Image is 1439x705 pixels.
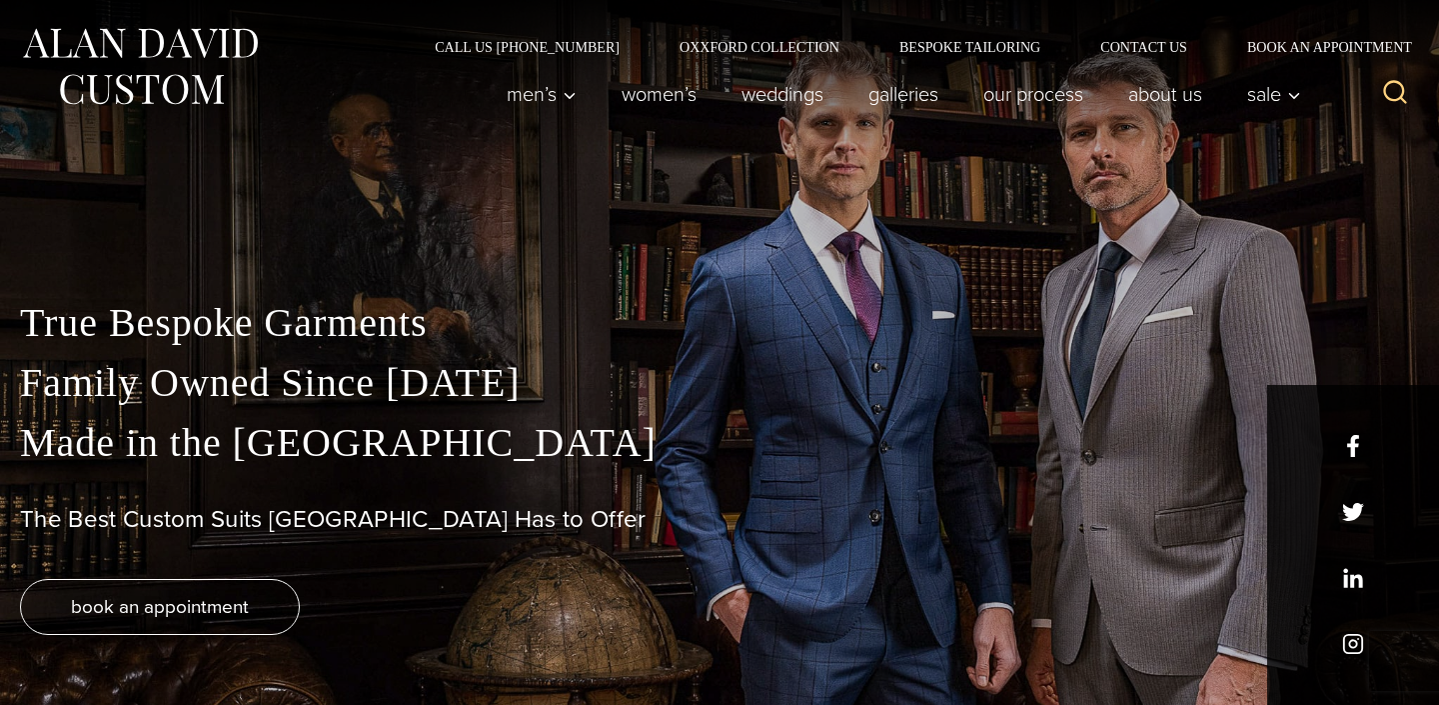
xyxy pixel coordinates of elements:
[1106,74,1225,114] a: About Us
[405,40,650,54] a: Call Us [PHONE_NUMBER]
[20,579,300,635] a: book an appointment
[20,22,260,111] img: Alan David Custom
[71,592,249,621] span: book an appointment
[869,40,1070,54] a: Bespoke Tailoring
[20,293,1419,473] p: True Bespoke Garments Family Owned Since [DATE] Made in the [GEOGRAPHIC_DATA]
[650,40,869,54] a: Oxxford Collection
[507,84,577,104] span: Men’s
[485,74,1312,114] nav: Primary Navigation
[1217,40,1419,54] a: Book an Appointment
[1247,84,1301,104] span: Sale
[719,74,846,114] a: weddings
[1070,40,1217,54] a: Contact Us
[20,505,1419,534] h1: The Best Custom Suits [GEOGRAPHIC_DATA] Has to Offer
[405,40,1419,54] nav: Secondary Navigation
[846,74,961,114] a: Galleries
[600,74,719,114] a: Women’s
[961,74,1106,114] a: Our Process
[1371,70,1419,118] button: View Search Form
